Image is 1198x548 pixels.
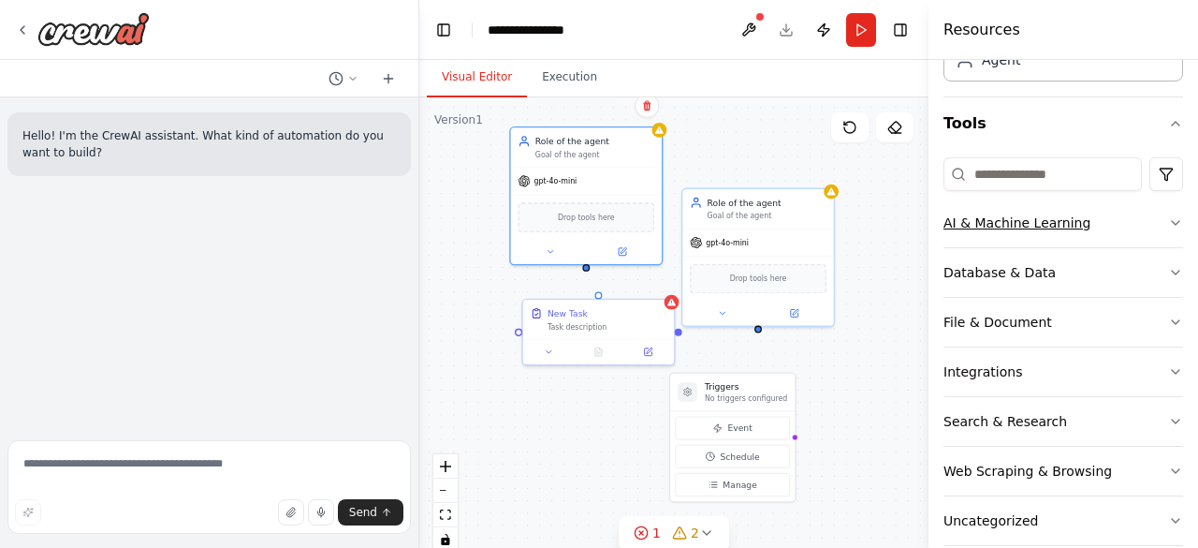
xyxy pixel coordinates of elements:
[22,127,396,161] p: Hello! I'm the CrewAI assistant. What kind of automation do you want to build?
[548,322,666,332] div: Task description
[887,17,913,43] button: Hide right sidebar
[943,313,1052,332] div: File & Document
[982,51,1020,69] div: Agent
[943,248,1183,297] button: Database & Data
[488,21,581,39] nav: breadcrumb
[373,67,403,90] button: Start a new chat
[521,299,675,366] div: New TaskTask description
[434,112,483,127] div: Version 1
[708,212,826,221] div: Goal of the agent
[588,244,657,259] button: Open in side panel
[943,97,1183,150] button: Tools
[943,363,1022,381] div: Integrations
[573,345,625,360] button: No output available
[534,176,577,185] span: gpt-4o-mini
[433,454,458,479] button: zoom in
[675,473,790,496] button: Manage
[669,372,796,502] div: TriggersNo triggers configuredEventScheduleManage
[433,503,458,527] button: fit view
[15,499,41,526] button: Improve this prompt
[730,273,787,285] span: Drop tools here
[321,67,366,90] button: Switch to previous chat
[535,150,654,159] div: Goal of the agent
[708,197,826,209] div: Role of the agent
[427,58,527,97] button: Visual Editor
[943,397,1183,446] button: Search & Research
[943,496,1183,545] button: Uncategorized
[723,479,756,491] span: Manage
[943,298,1183,347] button: File & Document
[675,445,790,468] button: Schedule
[527,58,612,97] button: Execution
[37,12,150,46] img: Logo
[308,499,334,526] button: Click to speak your automation idea
[627,345,669,360] button: Open in side panel
[720,451,759,463] span: Schedule
[548,307,588,319] div: New Task
[943,19,1020,41] h4: Resources
[535,135,654,147] div: Role of the agent
[681,188,835,327] div: Role of the agentGoal of the agentgpt-4o-miniDrop tools here
[431,17,457,43] button: Hide left sidebar
[635,94,659,118] button: Delete node
[706,238,749,247] span: gpt-4o-mini
[943,199,1183,247] button: AI & Machine Learning
[691,524,699,542] span: 2
[509,126,663,265] div: Role of the agentGoal of the agentgpt-4o-miniDrop tools here
[705,393,787,403] p: No triggers configured
[558,212,615,224] span: Drop tools here
[652,524,661,542] span: 1
[675,417,790,440] button: Event
[278,499,304,526] button: Upload files
[705,381,787,393] h3: Triggers
[943,447,1183,496] button: Web Scraping & Browsing
[727,422,752,435] span: Event
[759,306,828,321] button: Open in side panel
[943,412,1067,431] div: Search & Research
[338,499,403,526] button: Send
[943,348,1183,396] button: Integrations
[943,263,1056,282] div: Database & Data
[943,214,1090,232] div: AI & Machine Learning
[943,462,1112,481] div: Web Scraping & Browsing
[349,505,377,520] span: Send
[943,511,1038,530] div: Uncategorized
[433,479,458,503] button: zoom out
